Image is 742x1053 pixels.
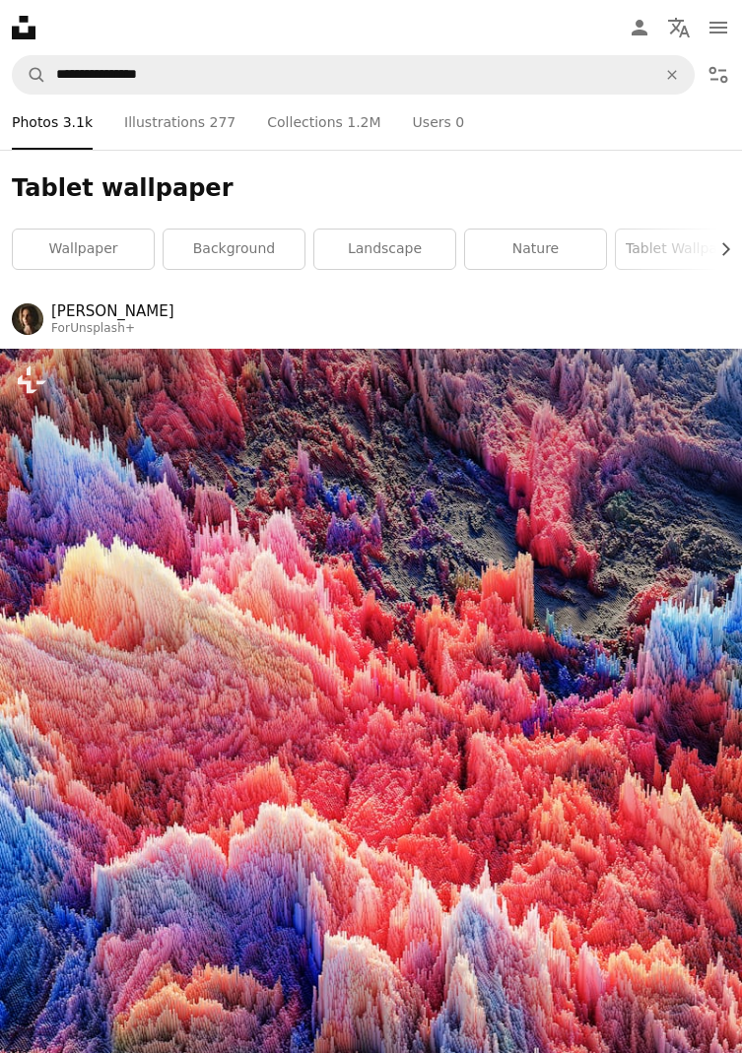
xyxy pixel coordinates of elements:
button: Language [659,8,699,47]
button: Clear [650,56,694,94]
a: Illustrations 277 [124,95,236,150]
a: landscape [314,230,455,269]
button: Filters [699,55,738,95]
button: scroll list to the right [708,230,730,269]
span: 0 [455,111,464,133]
a: nature [465,230,606,269]
form: Find visuals sitewide [12,55,695,95]
img: Go to Alex Shuper's profile [12,303,43,335]
button: Search Unsplash [13,56,46,94]
div: For [51,321,174,337]
a: Users 0 [413,95,465,150]
span: 1.2M [347,111,380,133]
span: 277 [210,111,236,133]
a: Home — Unsplash [12,16,35,39]
a: Collections 1.2M [267,95,380,150]
a: wallpaper [13,230,154,269]
h1: Tablet wallpaper [12,173,730,205]
a: Unsplash+ [70,321,135,335]
button: Menu [699,8,738,47]
a: [PERSON_NAME] [51,301,174,321]
a: Log in / Sign up [620,8,659,47]
a: background [164,230,304,269]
